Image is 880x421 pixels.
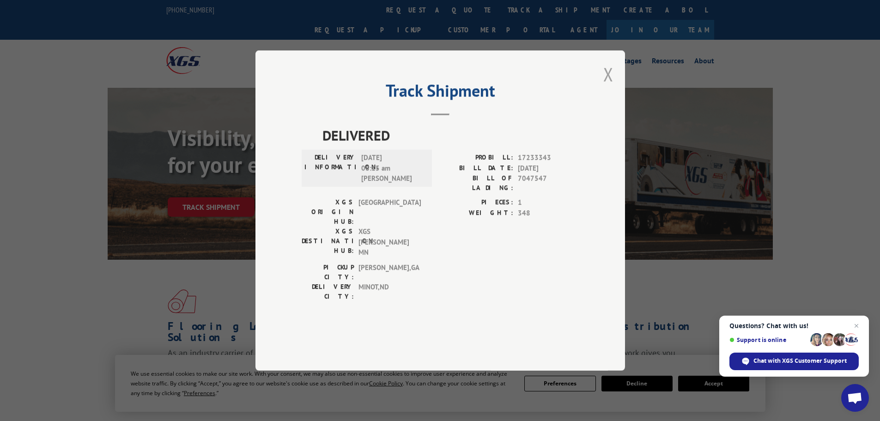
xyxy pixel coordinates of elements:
[518,208,579,219] span: 348
[729,336,807,343] span: Support is online
[358,262,421,282] span: [PERSON_NAME] , GA
[361,153,424,184] span: [DATE] 08:15 am [PERSON_NAME]
[841,384,869,412] div: Open chat
[322,125,579,146] span: DELIVERED
[729,322,859,329] span: Questions? Chat with us!
[304,153,357,184] label: DELIVERY INFORMATION:
[440,173,513,193] label: BILL OF LADING:
[603,62,613,86] button: Close modal
[302,282,354,301] label: DELIVERY CITY:
[518,197,579,208] span: 1
[302,84,579,102] h2: Track Shipment
[440,208,513,219] label: WEIGHT:
[729,353,859,370] div: Chat with XGS Customer Support
[440,197,513,208] label: PIECES:
[518,173,579,193] span: 7047547
[440,153,513,163] label: PROBILL:
[440,163,513,174] label: BILL DATE:
[302,262,354,282] label: PICKUP CITY:
[302,197,354,226] label: XGS ORIGIN HUB:
[851,320,862,331] span: Close chat
[358,197,421,226] span: [GEOGRAPHIC_DATA]
[358,226,421,258] span: XGS [PERSON_NAME] MN
[518,153,579,163] span: 17233343
[302,226,354,258] label: XGS DESTINATION HUB:
[358,282,421,301] span: MINOT , ND
[518,163,579,174] span: [DATE]
[753,357,847,365] span: Chat with XGS Customer Support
